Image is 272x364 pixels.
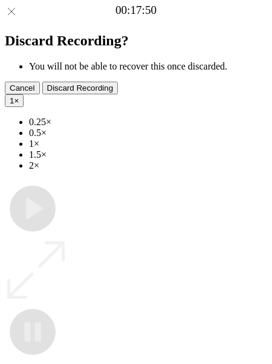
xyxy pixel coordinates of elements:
[42,82,118,94] button: Discard Recording
[29,149,267,160] li: 1.5×
[5,82,40,94] button: Cancel
[5,33,267,49] h2: Discard Recording?
[29,160,267,171] li: 2×
[5,94,24,107] button: 1×
[29,61,267,72] li: You will not be able to recover this once discarded.
[29,117,267,128] li: 0.25×
[29,138,267,149] li: 1×
[115,4,157,17] a: 00:17:50
[10,96,14,105] span: 1
[29,128,267,138] li: 0.5×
